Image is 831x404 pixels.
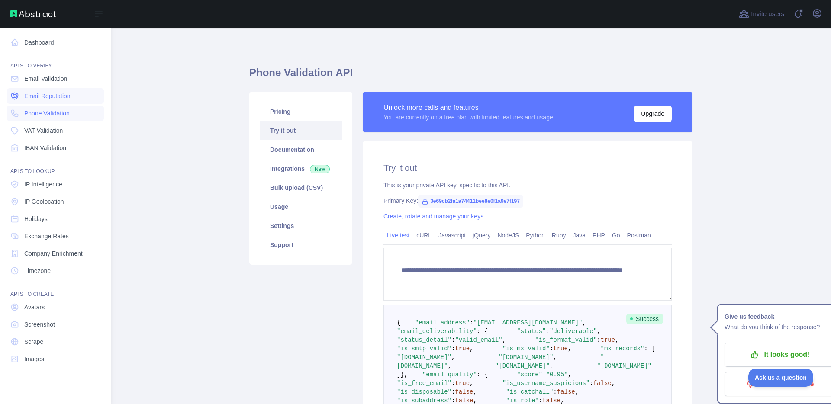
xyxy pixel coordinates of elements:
span: , [615,337,618,343]
div: You are currently on a free plan with limited features and usage [383,113,553,122]
a: Pricing [260,102,342,121]
span: , [583,319,586,326]
span: false [557,388,575,395]
a: Email Validation [7,71,104,87]
a: Usage [260,197,342,216]
a: VAT Validation [7,123,104,138]
span: false [455,388,473,395]
img: Abstract API [10,10,56,17]
span: New [310,165,330,173]
a: Email Reputation [7,88,104,104]
span: true [455,380,470,387]
a: Python [522,228,548,242]
span: "is_format_valid" [535,337,597,343]
a: Javascript [435,228,469,242]
span: ] [397,371,400,378]
a: Live test [383,228,413,242]
a: Support [260,235,342,254]
span: : [451,397,455,404]
span: Email Validation [24,74,67,83]
a: NodeJS [494,228,522,242]
a: Bulk upload (CSV) [260,178,342,197]
span: Holidays [24,215,48,223]
span: : { [477,328,488,335]
span: "[DOMAIN_NAME]" [397,354,451,361]
span: IP Geolocation [24,197,64,206]
a: Java [570,228,589,242]
span: Screenshot [24,320,55,329]
span: "deliverable" [550,328,597,335]
a: Company Enrichment [7,246,104,261]
span: "status_detail" [397,337,451,343]
a: Integrations New [260,159,342,178]
div: Unlock more calls and features [383,103,553,113]
span: Images [24,355,44,363]
div: Primary Key: [383,196,672,205]
span: "is_role" [506,397,539,404]
span: Phone Validation [24,109,70,118]
span: "valid_email" [455,337,502,343]
span: "score" [517,371,542,378]
a: Settings [260,216,342,235]
a: Documentation [260,140,342,159]
a: Go [609,228,624,242]
span: true [601,337,615,343]
span: , [560,397,564,404]
iframe: Toggle Customer Support [748,369,814,387]
span: Timezone [24,266,51,275]
span: Exchange Rates [24,232,69,240]
span: Email Reputation [24,92,71,100]
span: , [502,337,506,343]
span: "is_catchall" [506,388,553,395]
a: Screenshot [7,317,104,332]
span: VAT Validation [24,126,63,135]
span: Success [626,314,663,324]
span: : [553,388,557,395]
span: "email_deliverability" [397,328,477,335]
div: API'S TO CREATE [7,280,104,298]
span: : [539,397,542,404]
span: "is_mx_valid" [502,345,550,352]
span: "email_address" [415,319,470,326]
span: : [470,319,473,326]
span: , [568,345,571,352]
span: { [397,319,400,326]
span: : [451,345,455,352]
span: "[DOMAIN_NAME]" [495,362,550,369]
span: false [542,397,560,404]
span: , [470,345,473,352]
span: : [451,388,455,395]
a: Create, rotate and manage your keys [383,213,483,220]
span: , [568,371,571,378]
span: true [455,345,470,352]
span: , [612,380,615,387]
a: Ruby [548,228,570,242]
span: : [451,337,455,343]
span: "[DOMAIN_NAME]" [597,362,651,369]
span: "[DOMAIN_NAME]" [499,354,553,361]
a: IP Intelligence [7,176,104,192]
span: "is_username_suspicious" [502,380,590,387]
span: , [448,362,451,369]
span: , [451,354,455,361]
a: cURL [413,228,435,242]
span: , [470,380,473,387]
span: Scrape [24,337,43,346]
span: : [451,380,455,387]
span: , [597,328,600,335]
span: : [542,371,546,378]
span: IP Intelligence [24,180,62,189]
span: : [550,345,553,352]
span: "is_smtp_valid" [397,345,451,352]
a: Phone Validation [7,106,104,121]
span: : [597,337,600,343]
span: IBAN Validation [24,144,66,152]
a: IBAN Validation [7,140,104,156]
a: jQuery [469,228,494,242]
a: Images [7,351,104,367]
span: "[EMAIL_ADDRESS][DOMAIN_NAME]" [473,319,582,326]
button: Upgrade [634,106,672,122]
a: Dashboard [7,35,104,50]
a: Avatars [7,299,104,315]
span: }, [400,371,408,378]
